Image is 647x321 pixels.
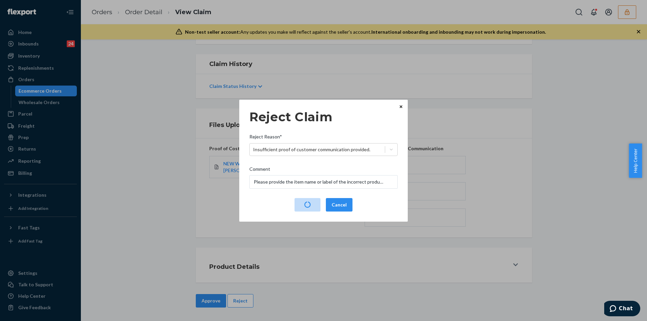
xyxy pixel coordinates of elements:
button: Reject [295,198,320,212]
button: Cancel [326,198,352,212]
span: Reject Reason* [249,133,282,143]
span: Comment [249,166,270,175]
h3: Reject Claim [249,110,398,124]
div: Insufficient proof of customer communication provided. [253,146,370,153]
button: Close [398,103,404,110]
span: Chat [15,5,29,11]
input: Comment [249,175,398,189]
